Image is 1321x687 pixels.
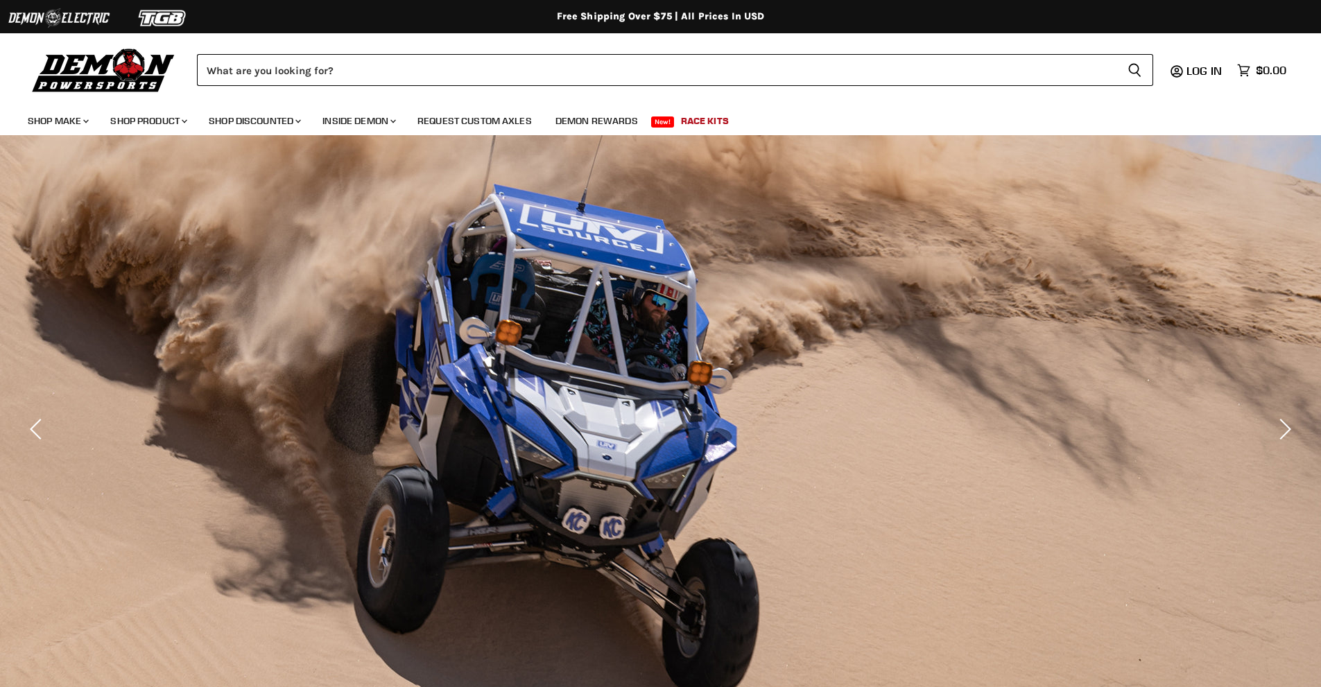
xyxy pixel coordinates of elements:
[111,5,215,31] img: TGB Logo 2
[312,107,404,135] a: Inside Demon
[1186,64,1222,78] span: Log in
[1269,415,1297,443] button: Next
[1116,54,1153,86] button: Search
[671,107,739,135] a: Race Kits
[1180,64,1230,77] a: Log in
[407,107,542,135] a: Request Custom Axles
[24,415,52,443] button: Previous
[545,107,648,135] a: Demon Rewards
[106,10,1216,23] div: Free Shipping Over $75 | All Prices In USD
[17,101,1283,135] ul: Main menu
[1230,60,1293,80] a: $0.00
[651,116,675,128] span: New!
[7,5,111,31] img: Demon Electric Logo 2
[197,54,1116,86] input: Search
[100,107,196,135] a: Shop Product
[28,45,180,94] img: Demon Powersports
[17,107,97,135] a: Shop Make
[197,54,1153,86] form: Product
[198,107,309,135] a: Shop Discounted
[1256,64,1286,77] span: $0.00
